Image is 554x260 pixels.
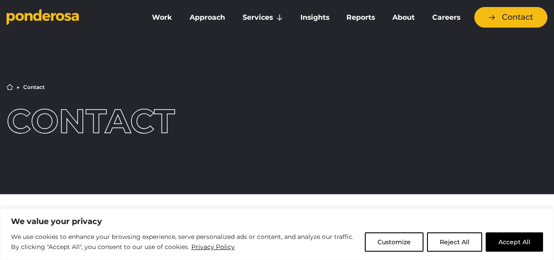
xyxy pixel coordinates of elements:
[145,8,179,27] a: Work
[340,8,382,27] a: Reports
[23,85,45,90] li: Contact
[385,8,422,27] a: About
[365,232,423,252] button: Customize
[17,85,20,90] li: ▶︎
[486,232,543,252] button: Accept All
[7,104,224,138] h1: Contact
[11,216,543,227] p: We value your privacy
[427,232,482,252] button: Reject All
[183,8,232,27] a: Approach
[293,8,336,27] a: Insights
[7,9,132,26] a: Go to homepage
[425,8,467,27] a: Careers
[7,84,13,90] a: Home
[11,232,358,253] p: We use cookies to enhance your browsing experience, serve personalized ads or content, and analyz...
[191,242,235,252] a: Privacy Policy
[474,7,547,28] a: Contact
[236,8,290,27] a: Services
